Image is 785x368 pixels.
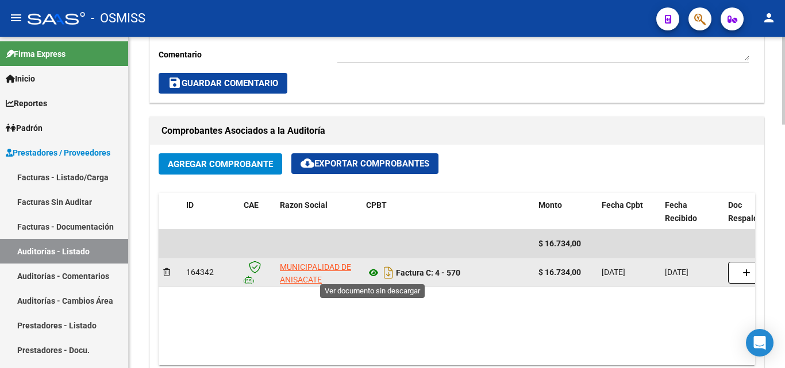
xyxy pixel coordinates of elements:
[91,6,145,31] span: - OSMISS
[538,268,581,277] strong: $ 16.734,00
[6,146,110,159] span: Prestadores / Proveedores
[361,193,534,231] datatable-header-cell: CPBT
[280,200,328,210] span: Razon Social
[381,264,396,282] i: Descargar documento
[6,122,43,134] span: Padrón
[168,78,278,88] span: Guardar Comentario
[168,159,273,169] span: Agregar Comprobante
[728,200,780,223] span: Doc Respaldatoria
[597,193,660,231] datatable-header-cell: Fecha Cpbt
[6,97,47,110] span: Reportes
[244,200,259,210] span: CAE
[534,193,597,231] datatable-header-cell: Monto
[301,156,314,170] mat-icon: cloud_download
[9,11,23,25] mat-icon: menu
[6,72,35,85] span: Inicio
[538,239,581,248] span: $ 16.734,00
[602,268,625,277] span: [DATE]
[159,48,337,61] p: Comentario
[660,193,724,231] datatable-header-cell: Fecha Recibido
[168,76,182,90] mat-icon: save
[182,193,239,231] datatable-header-cell: ID
[159,153,282,175] button: Agregar Comprobante
[186,200,194,210] span: ID
[161,122,752,140] h1: Comprobantes Asociados a la Auditoría
[239,193,275,231] datatable-header-cell: CAE
[291,153,438,174] button: Exportar Comprobantes
[665,200,697,223] span: Fecha Recibido
[275,193,361,231] datatable-header-cell: Razon Social
[746,329,774,357] div: Open Intercom Messenger
[762,11,776,25] mat-icon: person
[186,268,214,277] span: 164342
[280,262,351,285] span: MUNICIPALIDAD DE ANISACATE
[6,48,66,60] span: Firma Express
[665,268,688,277] span: [DATE]
[602,200,643,210] span: Fecha Cpbt
[538,200,562,210] span: Monto
[366,200,387,210] span: CPBT
[301,158,429,169] span: Exportar Comprobantes
[396,268,460,277] strong: Factura C: 4 - 570
[159,73,287,94] button: Guardar Comentario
